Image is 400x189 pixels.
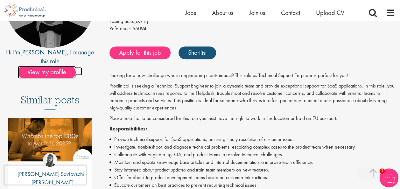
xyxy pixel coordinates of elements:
span: Posting date: [109,18,134,24]
a: Upload CV [316,9,344,17]
li: Educate customers on best practices to prevent recurring technical issues. [109,181,395,189]
li: Investigate, troubleshoot, and diagnose technical problems, escalating complex cases to the produ... [109,143,395,151]
iframe: reCAPTCHA [4,165,86,185]
a: [PERSON_NAME] [20,48,67,56]
a: Jobs [185,9,196,17]
li: Stay informed about product updates and train team members on new features. [109,166,395,174]
img: Theodora Savlovschi - Wicks [43,153,57,167]
div: [DATE] [109,18,395,25]
li: Offer feedback to product development teams based on customer interactions. [109,174,395,181]
div: Hi I'm , I manage this role [5,48,95,66]
p: Please note that to be considered for this role you must have the right to work in this location ... [109,115,395,122]
span: View my profile [18,66,76,79]
h3: Similar posts [21,94,79,110]
p: Proclinical is seeking a Technical Support Engineer to join a dynamic team and provide exceptiona... [109,82,395,111]
label: Reference: [109,25,131,32]
a: Link to a post [8,118,92,174]
a: Shortlist [179,46,216,59]
img: Top 10 CROs 2025 | Proclinical [8,118,92,161]
a: View my profile [18,67,82,75]
a: Join us [249,9,265,17]
span: 1 [379,168,385,174]
li: Provide technical support for SaaS applications, ensuring timely resolution of customer issues. [109,136,395,143]
a: Apply for this job [109,46,171,59]
a: Contact [281,9,300,17]
strong: Responsibilities: [109,125,147,132]
img: Chatbot [379,168,398,187]
p: Looking for a new challenge where engineering meets impact? This role as Technical Support Engine... [109,72,395,79]
li: Maintain and update knowledge base articles and internal documentation to improve team efficiency. [109,158,395,166]
span: 65094 [132,25,146,32]
a: About us [212,9,233,17]
li: Collaborate with engineering, QA, and product teams to resolve technical challenges. [109,151,395,158]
